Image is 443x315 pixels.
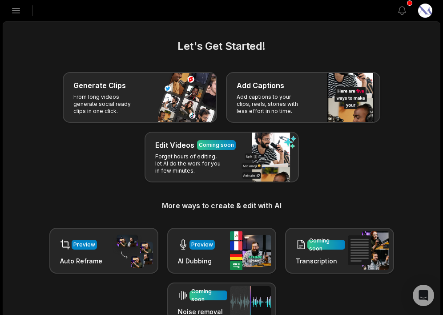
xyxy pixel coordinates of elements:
div: Coming soon [309,237,343,253]
img: auto_reframe.png [112,234,153,268]
h3: Add Captions [237,80,284,91]
div: Coming soon [191,287,226,303]
h3: Auto Reframe [60,256,102,266]
div: Preview [73,241,95,249]
h3: Transcription [296,256,345,266]
p: Add captions to your clips, reels, stories with less effort in no time. [237,93,306,115]
p: From long videos generate social ready clips in one click. [73,93,142,115]
h3: Generate Clips [73,80,126,91]
img: ai_dubbing.png [230,231,271,270]
h3: AI Dubbing [178,256,215,266]
div: Coming soon [199,141,234,149]
p: Forget hours of editing, let AI do the work for you in few minutes. [155,153,224,174]
div: Open Intercom Messenger [413,285,434,306]
h3: Edit Videos [155,140,194,150]
h3: More ways to create & edit with AI [14,200,429,211]
div: Preview [191,241,213,249]
img: transcription.png [348,231,389,270]
h2: Let's Get Started! [14,38,429,54]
